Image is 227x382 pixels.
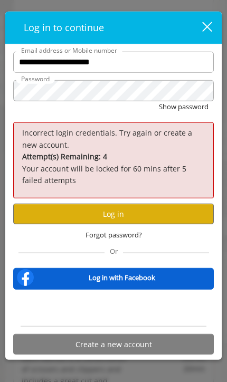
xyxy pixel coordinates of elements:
[86,230,142,241] span: Forgot password?
[13,80,214,101] input: Password
[89,272,155,283] b: Log in with Facebook
[105,246,123,256] span: Or
[16,73,55,83] label: Password
[201,21,222,34] button: close dialog
[159,101,209,112] button: Show password
[65,297,162,320] div: Sign in with Google. Opens in new tab
[24,21,104,34] span: Log in to continue
[15,267,36,288] img: facebook-logo
[22,151,205,186] p: Your account will be locked for 60 mins after 5 failed attempts
[60,297,167,320] iframe: Sign in with Google Button
[13,204,214,224] button: Log in
[22,151,107,161] b: Attempt(s) Remaining: 4
[16,45,122,55] label: Email address or Mobile number
[13,334,214,355] button: Create a new account
[13,51,214,72] input: Email address or Mobile number
[22,128,192,149] span: Incorrect login credentials. Try again or create a new account.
